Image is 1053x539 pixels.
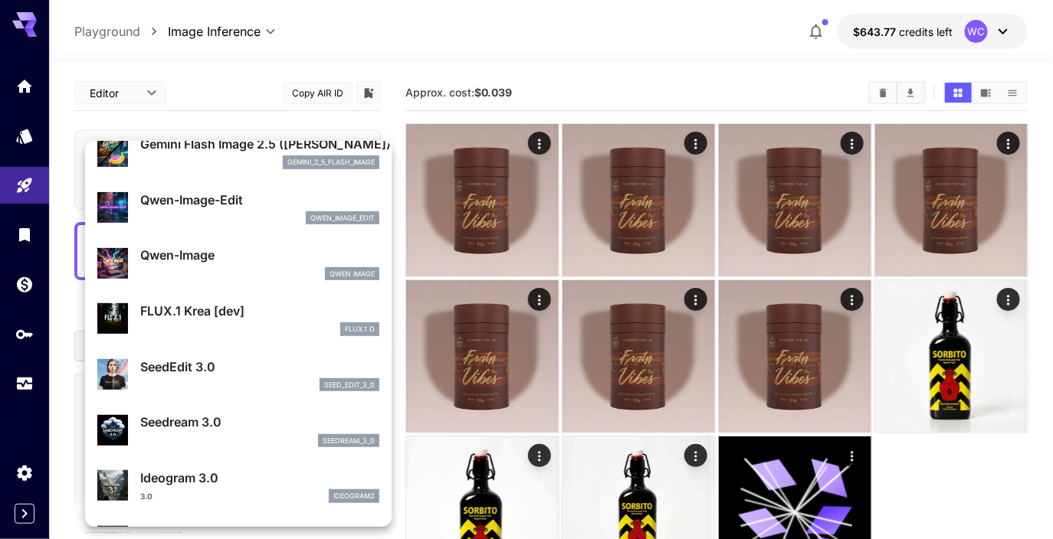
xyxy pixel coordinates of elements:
[140,469,379,487] p: Ideogram 3.0
[333,491,375,501] p: ideogram3
[140,491,153,502] p: 3.0
[97,185,379,231] div: Qwen-Image-Editqwen_image_edit
[140,302,379,320] p: FLUX.1 Krea [dev]
[345,324,375,335] p: FLUX.1 D
[140,191,379,209] p: Qwen-Image-Edit
[97,462,379,509] div: Ideogram 3.03.0ideogram3
[323,436,375,446] p: seedream_3_0
[97,129,379,175] div: Gemini Flash Image 2.5 ([PERSON_NAME])gemini_2_5_flash_image
[140,358,379,376] p: SeedEdit 3.0
[97,351,379,398] div: SeedEdit 3.0seed_edit_3_0
[140,135,379,153] p: Gemini Flash Image 2.5 ([PERSON_NAME])
[140,246,379,264] p: Qwen-Image
[287,157,375,168] p: gemini_2_5_flash_image
[324,380,375,390] p: seed_edit_3_0
[97,240,379,286] div: Qwen-ImageQwen Image
[310,213,375,224] p: qwen_image_edit
[140,413,379,431] p: Seedream 3.0
[97,407,379,453] div: Seedream 3.0seedream_3_0
[330,269,375,279] p: Qwen Image
[97,296,379,342] div: FLUX.1 Krea [dev]FLUX.1 D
